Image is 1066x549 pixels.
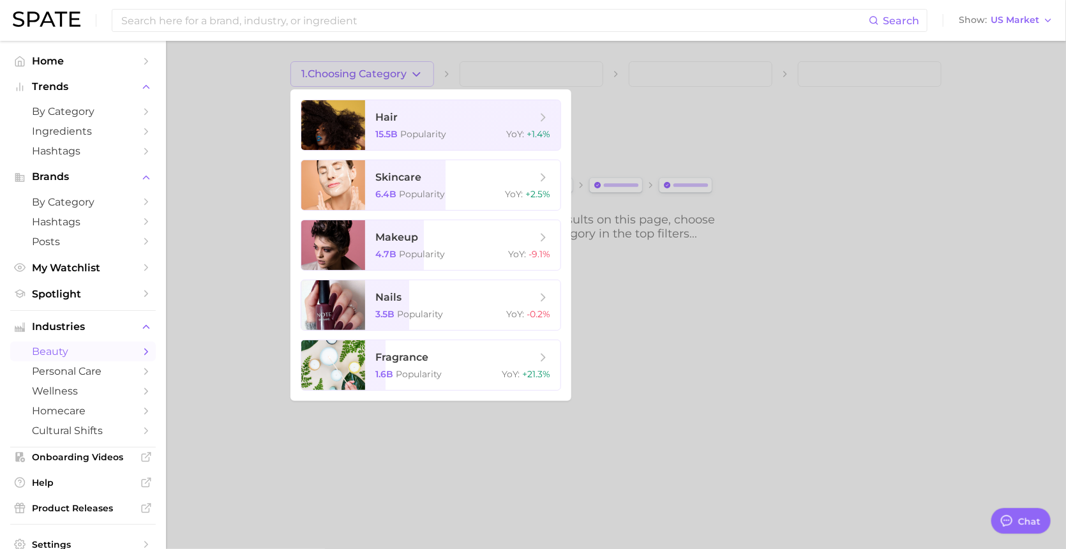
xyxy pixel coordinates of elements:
span: wellness [32,385,134,397]
span: YoY : [506,128,524,140]
img: SPATE [13,11,80,27]
a: personal care [10,361,156,381]
span: Onboarding Videos [32,451,134,463]
span: YoY : [506,308,524,320]
span: Brands [32,171,134,183]
a: Posts [10,232,156,252]
span: +21.3% [522,368,550,380]
a: wellness [10,381,156,401]
span: +2.5% [525,188,550,200]
span: beauty [32,345,134,357]
a: Hashtags [10,141,156,161]
input: Search here for a brand, industry, or ingredient [120,10,869,31]
a: Hashtags [10,212,156,232]
span: by Category [32,196,134,208]
span: by Category [32,105,134,117]
span: 1.6b [375,368,393,380]
a: My Watchlist [10,258,156,278]
a: Product Releases [10,499,156,518]
span: hair [375,111,398,123]
span: -9.1% [529,248,550,260]
span: personal care [32,365,134,377]
a: Spotlight [10,284,156,304]
a: Onboarding Videos [10,447,156,467]
ul: 1.Choosing Category [290,89,571,401]
span: Hashtags [32,145,134,157]
span: Popularity [399,188,445,200]
span: cultural shifts [32,425,134,437]
span: Hashtags [32,216,134,228]
span: YoY : [505,188,523,200]
span: YoY : [502,368,520,380]
span: Posts [32,236,134,248]
span: 4.7b [375,248,396,260]
span: Spotlight [32,288,134,300]
span: Home [32,55,134,67]
button: Trends [10,77,156,96]
span: -0.2% [527,308,550,320]
span: Ingredients [32,125,134,137]
span: YoY : [508,248,526,260]
a: homecare [10,401,156,421]
button: Brands [10,167,156,186]
span: 15.5b [375,128,398,140]
button: Industries [10,317,156,336]
span: fragrance [375,351,428,363]
span: Help [32,477,134,488]
span: 6.4b [375,188,396,200]
span: Industries [32,321,134,333]
span: Popularity [400,128,446,140]
a: Help [10,473,156,492]
span: makeup [375,231,418,243]
a: by Category [10,102,156,121]
a: cultural shifts [10,421,156,440]
span: My Watchlist [32,262,134,274]
a: beauty [10,342,156,361]
span: nails [375,291,402,303]
span: Product Releases [32,502,134,514]
span: 3.5b [375,308,394,320]
span: skincare [375,171,421,183]
span: Popularity [399,248,445,260]
a: by Category [10,192,156,212]
a: Home [10,51,156,71]
span: Popularity [397,308,443,320]
span: Trends [32,81,134,93]
span: homecare [32,405,134,417]
span: Popularity [396,368,442,380]
span: US Market [991,17,1039,24]
a: Ingredients [10,121,156,141]
span: Show [959,17,987,24]
button: ShowUS Market [956,12,1056,29]
span: Search [883,15,919,27]
span: +1.4% [527,128,550,140]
